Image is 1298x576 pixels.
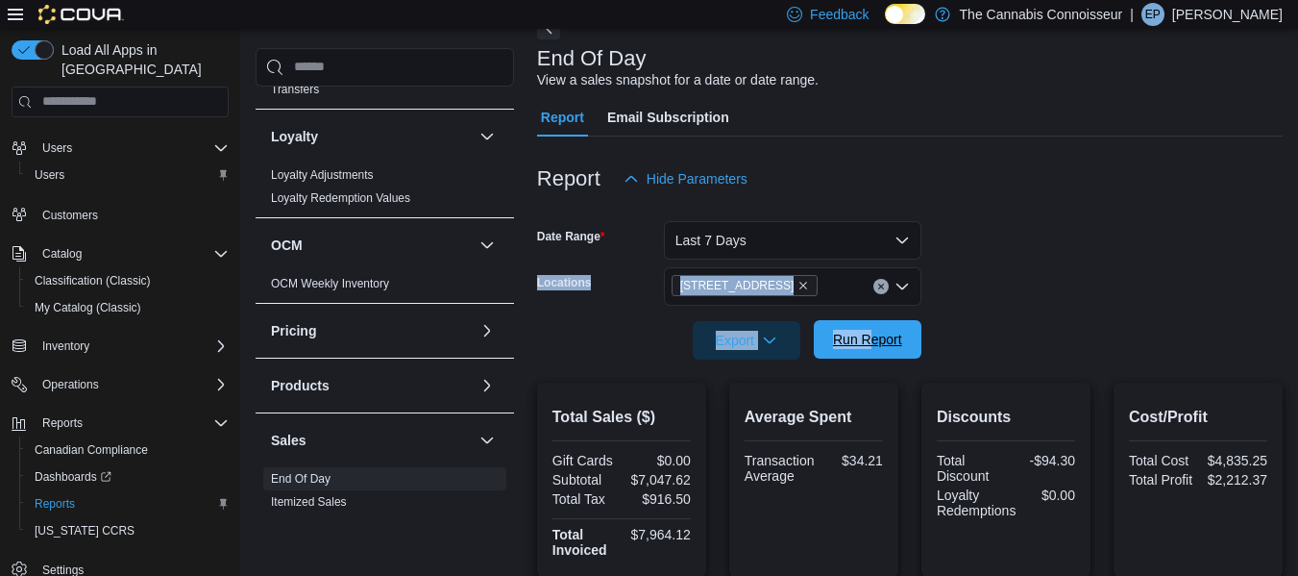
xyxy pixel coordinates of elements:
[1129,453,1194,468] div: Total Cost
[1129,472,1194,488] div: Total Profit
[625,472,691,488] div: $7,047.62
[27,492,229,515] span: Reports
[19,294,236,321] button: My Catalog (Classic)
[894,279,910,294] button: Open list of options
[42,140,72,156] span: Users
[271,471,331,487] span: End Of Day
[271,276,389,291] span: OCM Weekly Inventory
[476,319,499,342] button: Pricing
[27,465,119,488] a: Dashboards
[19,437,236,463] button: Canadian Compliance
[4,371,236,398] button: Operations
[937,488,1016,518] div: Loyalty Redemptions
[625,491,691,507] div: $916.50
[672,275,819,296] span: 2-1874 Scugog Street
[27,519,142,542] a: [US_STATE] CCRS
[607,98,729,137] span: Email Subscription
[271,127,318,146] h3: Loyalty
[27,519,229,542] span: Washington CCRS
[27,296,149,319] a: My Catalog (Classic)
[1172,3,1283,26] p: [PERSON_NAME]
[271,236,472,255] button: OCM
[35,137,229,160] span: Users
[537,167,600,190] h3: Report
[552,453,618,468] div: Gift Cards
[35,373,229,396] span: Operations
[1129,406,1267,429] h2: Cost/Profit
[27,269,159,292] a: Classification (Classic)
[35,273,151,288] span: Classification (Classic)
[271,236,303,255] h3: OCM
[27,438,156,462] a: Canadian Compliance
[27,438,229,462] span: Canadian Compliance
[647,169,747,188] span: Hide Parameters
[4,135,236,162] button: Users
[271,191,410,205] a: Loyalty Redemption Values
[271,431,472,450] button: Sales
[814,320,921,359] button: Run Report
[4,333,236,360] button: Inventory
[885,4,925,24] input: Dark Mode
[35,469,111,485] span: Dashboards
[1202,472,1267,488] div: $2,212.37
[271,376,330,395] h3: Products
[35,523,135,538] span: [US_STATE] CCRS
[271,376,472,395] button: Products
[833,330,902,349] span: Run Report
[19,162,236,188] button: Users
[271,83,319,96] a: Transfers
[537,47,647,70] h3: End Of Day
[810,5,869,24] span: Feedback
[35,412,90,435] button: Reports
[19,267,236,294] button: Classification (Classic)
[4,240,236,267] button: Catalog
[27,465,229,488] span: Dashboards
[35,137,80,160] button: Users
[664,221,921,260] button: Last 7 Days
[704,321,789,360] span: Export
[35,335,229,358] span: Inventory
[271,495,347,509] a: Itemized Sales
[541,98,584,137] span: Report
[1010,453,1075,468] div: -$94.30
[271,167,374,183] span: Loyalty Adjustments
[35,300,141,315] span: My Catalog (Classic)
[552,406,691,429] h2: Total Sales ($)
[271,517,386,533] span: Sales by Classification
[27,269,229,292] span: Classification (Classic)
[27,296,229,319] span: My Catalog (Classic)
[19,463,236,490] a: Dashboards
[537,229,605,244] label: Date Range
[616,160,755,198] button: Hide Parameters
[552,527,607,558] strong: Total Invoiced
[745,406,883,429] h2: Average Spent
[960,3,1123,26] p: The Cannabis Connoisseur
[256,163,514,217] div: Loyalty
[937,453,1002,484] div: Total Discount
[42,338,89,354] span: Inventory
[693,321,800,360] button: Export
[35,204,106,227] a: Customers
[625,453,691,468] div: $0.00
[54,40,229,79] span: Load All Apps in [GEOGRAPHIC_DATA]
[1023,488,1075,503] div: $0.00
[42,415,83,431] span: Reports
[1202,453,1267,468] div: $4,835.25
[35,496,75,512] span: Reports
[745,453,815,484] div: Transaction Average
[476,374,499,397] button: Products
[476,429,499,452] button: Sales
[35,202,229,226] span: Customers
[42,246,82,262] span: Catalog
[271,277,389,290] a: OCM Weekly Inventory
[35,167,64,183] span: Users
[1145,3,1161,26] span: EP
[476,234,499,257] button: OCM
[537,275,592,290] label: Locations
[4,410,236,437] button: Reports
[35,242,229,265] span: Catalog
[797,280,809,291] button: Remove 2-1874 Scugog Street from selection in this group
[1130,3,1134,26] p: |
[42,208,98,223] span: Customers
[35,412,229,435] span: Reports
